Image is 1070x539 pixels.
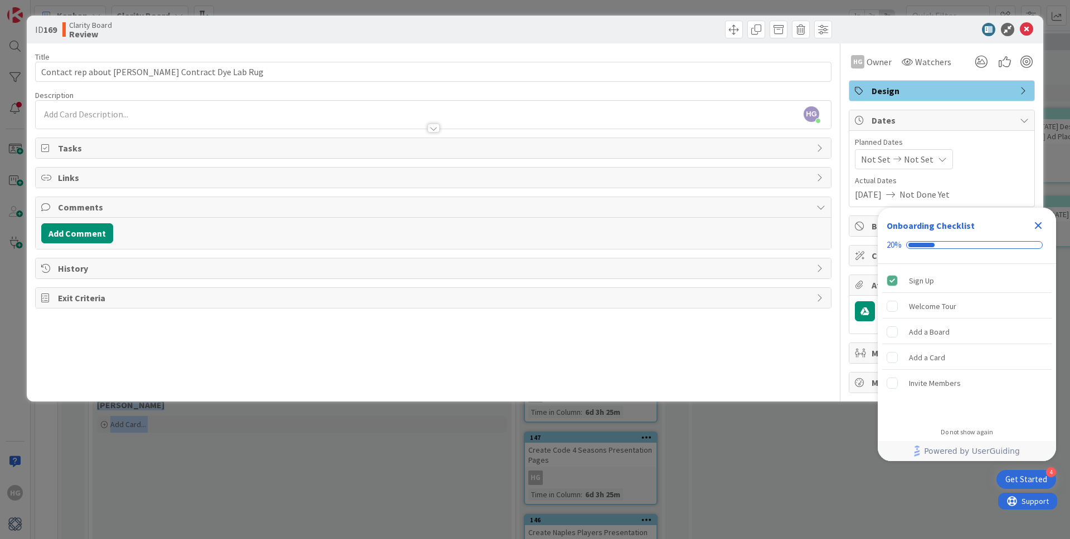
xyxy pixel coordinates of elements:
[941,428,993,437] div: Do not show again
[904,153,933,166] span: Not Set
[1046,467,1056,477] div: 4
[69,21,112,30] span: Clarity Board
[915,55,951,68] span: Watchers
[909,274,934,287] div: Sign Up
[882,294,1052,318] div: Welcome Tour is incomplete.
[872,278,1014,292] span: Attachments
[899,188,950,201] span: Not Done Yet
[58,262,811,275] span: History
[867,55,892,68] span: Owner
[909,325,950,339] div: Add a Board
[69,30,112,38] b: Review
[23,2,51,15] span: Support
[851,55,864,68] div: HG
[882,345,1052,370] div: Add a Card is incomplete.
[855,136,1029,148] span: Planned Dates
[887,240,1047,250] div: Checklist progress: 20%
[35,23,57,36] span: ID
[878,264,1056,420] div: Checklist items
[882,320,1052,344] div: Add a Board is incomplete.
[996,470,1056,489] div: Open Get Started checklist, remaining modules: 4
[855,188,882,201] span: [DATE]
[878,208,1056,461] div: Checklist Container
[909,300,956,313] div: Welcome Tour
[41,223,113,243] button: Add Comment
[35,52,50,62] label: Title
[58,141,811,155] span: Tasks
[872,376,1014,389] span: Metrics
[58,200,811,214] span: Comments
[909,376,961,390] div: Invite Members
[872,249,1014,262] span: Custom Fields
[58,291,811,305] span: Exit Criteria
[58,171,811,184] span: Links
[924,444,1020,458] span: Powered by UserGuiding
[872,114,1014,127] span: Dates
[882,371,1052,395] div: Invite Members is incomplete.
[35,62,831,82] input: type card name here...
[43,24,57,35] b: 169
[1005,474,1047,485] div: Get Started
[872,219,1014,233] span: Block
[878,441,1056,461] div: Footer
[909,351,945,364] div: Add a Card
[883,441,1050,461] a: Powered by UserGuiding
[887,219,975,232] div: Onboarding Checklist
[861,153,891,166] span: Not Set
[872,84,1014,97] span: Design
[887,240,902,250] div: 20%
[35,90,74,100] span: Description
[855,175,1029,187] span: Actual Dates
[872,346,1014,360] span: Mirrors
[804,106,819,122] span: HG
[1029,217,1047,234] div: Close Checklist
[882,268,1052,293] div: Sign Up is complete.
